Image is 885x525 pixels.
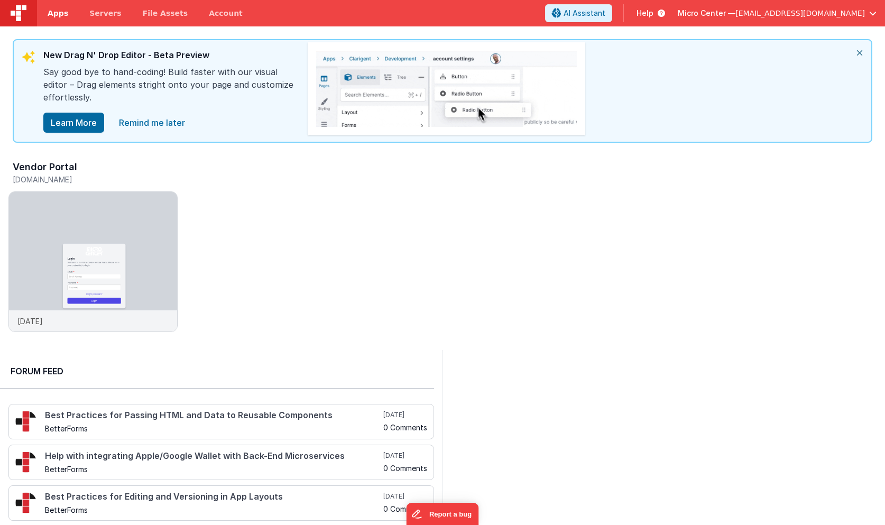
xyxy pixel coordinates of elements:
[13,176,178,183] h5: [DOMAIN_NAME]
[45,411,381,420] h4: Best Practices for Passing HTML and Data to Reusable Components
[383,505,427,513] h5: 0 Comments
[383,452,427,460] h5: [DATE]
[45,506,381,514] h5: BetterForms
[45,492,381,502] h4: Best Practices for Editing and Versioning in App Layouts
[678,8,877,19] button: Micro Center — [EMAIL_ADDRESS][DOMAIN_NAME]
[564,8,605,19] span: AI Assistant
[45,425,381,432] h5: BetterForms
[11,365,423,377] h2: Forum Feed
[637,8,653,19] span: Help
[45,452,381,461] h4: Help with integrating Apple/Google Wallet with Back-End Microservices
[15,452,36,473] img: 295_2.png
[143,8,188,19] span: File Assets
[8,445,434,480] a: Help with integrating Apple/Google Wallet with Back-End Microservices BetterForms [DATE] 0 Comments
[89,8,121,19] span: Servers
[678,8,735,19] span: Micro Center —
[383,492,427,501] h5: [DATE]
[15,411,36,432] img: 295_2.png
[383,464,427,472] h5: 0 Comments
[383,411,427,419] h5: [DATE]
[383,423,427,431] h5: 0 Comments
[13,162,77,172] h3: Vendor Portal
[848,40,871,66] i: close
[8,404,434,439] a: Best Practices for Passing HTML and Data to Reusable Components BetterForms [DATE] 0 Comments
[545,4,612,22] button: AI Assistant
[407,503,479,525] iframe: Marker.io feedback button
[735,8,865,19] span: [EMAIL_ADDRESS][DOMAIN_NAME]
[43,49,297,66] div: New Drag N' Drop Editor - Beta Preview
[8,485,434,521] a: Best Practices for Editing and Versioning in App Layouts BetterForms [DATE] 0 Comments
[15,492,36,513] img: 295_2.png
[48,8,68,19] span: Apps
[43,66,297,112] div: Say good bye to hand-coding! Build faster with our visual editor – Drag elements stright onto you...
[45,465,381,473] h5: BetterForms
[113,112,191,133] a: close
[43,113,104,133] button: Learn More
